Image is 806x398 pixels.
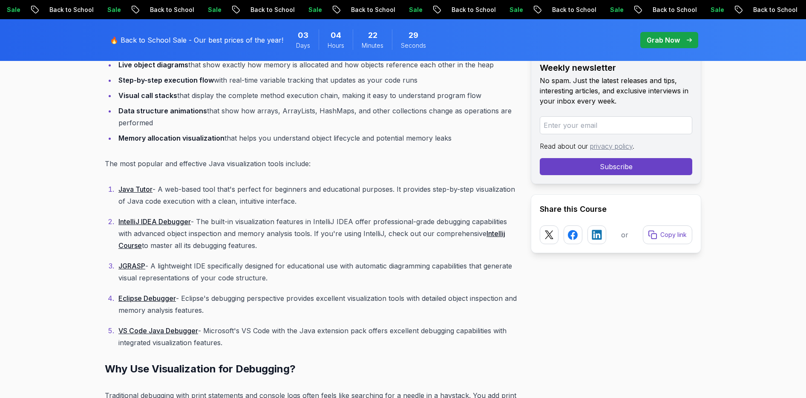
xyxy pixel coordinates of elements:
li: with real-time variable tracking that updates as your code runs [116,74,517,86]
p: Back to School [243,6,301,14]
p: No spam. Just the latest releases and tips, interesting articles, and exclusive interviews in you... [540,75,692,106]
p: - Eclipse's debugging perspective provides excellent visualization tools with detailed object ins... [118,292,517,316]
h2: Share this Course [540,203,692,215]
p: Back to School [645,6,703,14]
strong: Visual call stacks [118,91,177,100]
p: Sale [502,6,529,14]
span: 29 Seconds [409,29,418,41]
a: IntelliJ IDEA Debugger [118,217,191,226]
a: Java Tutor [118,185,153,193]
span: 4 Hours [331,29,341,41]
span: 22 Minutes [368,29,377,41]
p: - A lightweight IDE specifically designed for educational use with automatic diagramming capabili... [118,260,517,284]
p: Sale [602,6,630,14]
p: - The built-in visualization features in IntelliJ IDEA offer professional-grade debugging capabil... [118,216,517,251]
p: Read about our . [540,141,692,151]
li: that show exactly how memory is allocated and how objects reference each other in the heap [116,59,517,71]
p: The most popular and effective Java visualization tools include: [105,158,517,170]
span: 3 Days [298,29,308,41]
span: Days [296,41,310,50]
button: Subscribe [540,158,692,175]
a: Eclipse Debugger [118,294,176,303]
button: Copy link [643,225,692,244]
p: Back to School [544,6,602,14]
span: Seconds [401,41,426,50]
p: Sale [301,6,328,14]
p: Back to School [343,6,401,14]
li: that display the complete method execution chain, making it easy to understand program flow [116,89,517,101]
p: Sale [703,6,730,14]
a: VS Code Java Debugger [118,326,198,335]
p: Back to School [142,6,200,14]
h2: Weekly newsletter [540,62,692,74]
p: - A web-based tool that's perfect for beginners and educational purposes. It provides step-by-ste... [118,183,517,207]
p: or [621,230,628,240]
strong: Step-by-step execution flow [118,76,214,84]
p: Copy link [660,231,687,239]
p: 🔥 Back to School Sale - Our best prices of the year! [110,35,283,45]
h2: Why Use Visualization for Debugging? [105,362,517,376]
p: Sale [401,6,429,14]
input: Enter your email [540,116,692,134]
p: Sale [200,6,227,14]
p: Grab Now [647,35,680,45]
span: Minutes [362,41,383,50]
li: that show how arrays, ArrayLists, HashMaps, and other collections change as operations are performed [116,105,517,129]
a: privacy policy [590,142,633,150]
strong: Live object diagrams [118,61,188,69]
span: Hours [328,41,344,50]
strong: Memory allocation visualization [118,134,225,142]
p: - Microsoft's VS Code with the Java extension pack offers excellent debugging capabilities with i... [118,325,517,349]
li: that helps you understand object lifecycle and potential memory leaks [116,132,517,144]
a: JGRASP [118,262,145,270]
strong: Data structure animations [118,107,207,115]
p: Back to School [746,6,803,14]
p: Back to School [444,6,502,14]
p: Sale [100,6,127,14]
p: Back to School [42,6,100,14]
